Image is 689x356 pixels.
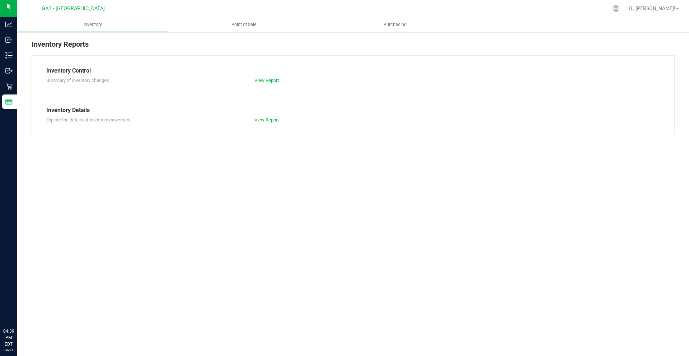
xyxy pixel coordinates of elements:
[254,78,279,83] a: View Report
[46,117,131,122] span: Explore the details of inventory movement
[629,5,675,11] span: Hi, [PERSON_NAME]!
[7,299,29,320] iframe: Resource center
[74,22,112,28] span: Inventory
[374,22,416,28] span: Purchasing
[5,36,13,43] inline-svg: Inbound
[5,67,13,74] inline-svg: Outbound
[254,117,279,122] a: View Report
[5,83,13,90] inline-svg: Retail
[32,39,675,55] div: Inventory Reports
[222,22,266,28] span: Point of Sale
[319,17,470,32] a: Purchasing
[611,5,620,12] div: Manage settings
[3,347,14,353] p: 09/21
[5,98,13,105] inline-svg: Reports
[17,17,168,32] a: Inventory
[46,78,109,83] span: Summary of inventory changes
[46,106,660,115] div: Inventory Details
[5,52,13,59] inline-svg: Inventory
[42,5,105,11] span: GA2 - [GEOGRAPHIC_DATA]
[3,328,14,347] p: 04:39 PM EDT
[168,17,319,32] a: Point of Sale
[46,66,660,75] div: Inventory Control
[5,21,13,28] inline-svg: Analytics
